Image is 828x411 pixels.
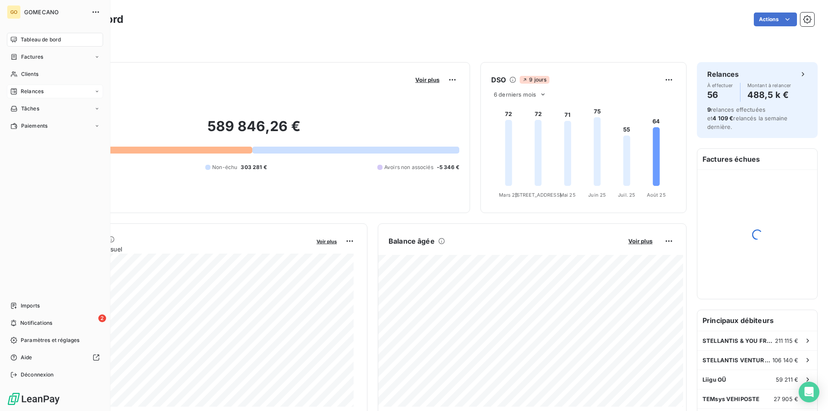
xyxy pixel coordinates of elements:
a: Factures [7,50,103,64]
a: Clients [7,67,103,81]
span: 2 [98,314,106,322]
span: Montant à relancer [747,83,791,88]
span: Voir plus [628,238,652,245]
span: 59 211 € [776,376,798,383]
span: Clients [21,70,38,78]
span: 4 109 € [712,115,733,122]
h2: 589 846,26 € [49,118,459,144]
a: Imports [7,299,103,313]
button: Actions [754,13,797,26]
span: 27 905 € [774,395,798,402]
span: Voir plus [415,76,439,83]
span: 303 281 € [241,163,267,171]
h6: Principaux débiteurs [697,310,817,331]
h6: Balance âgée [389,236,435,246]
a: Paiements [7,119,103,133]
span: 9 [707,106,711,113]
img: Logo LeanPay [7,392,60,406]
a: Relances [7,85,103,98]
tspan: Juil. 25 [618,192,635,198]
div: GO [7,5,21,19]
span: STELLANTIS & YOU FRANCE SAS-STELLANTIS & YOU - Vélizy-Villacoublay [703,337,775,344]
span: 211 115 € [775,337,798,344]
span: Tableau de bord [21,36,61,44]
h6: Factures échues [697,149,817,169]
a: Tableau de bord [7,33,103,47]
span: 9 jours [520,76,549,84]
tspan: Juin 25 [588,192,606,198]
tspan: [STREET_ADDRESS] [515,192,561,198]
span: Non-échu [212,163,237,171]
span: À effectuer [707,83,733,88]
tspan: Août 25 [647,192,666,198]
a: Tâches [7,102,103,116]
span: -5 346 € [437,163,459,171]
span: Paramètres et réglages [21,336,79,344]
span: Liigu OÜ [703,376,726,383]
span: Voir plus [317,238,337,245]
button: Voir plus [413,76,442,84]
span: TEMsys VEHIPOSTE [703,395,759,402]
span: Relances [21,88,44,95]
h6: DSO [491,75,506,85]
span: Paiements [21,122,47,130]
span: Tâches [21,105,39,113]
span: Avoirs non associés [384,163,433,171]
tspan: Mai 25 [560,192,576,198]
a: Aide [7,351,103,364]
button: Voir plus [314,237,339,245]
span: Chiffre d'affaires mensuel [49,245,310,254]
div: Open Intercom Messenger [799,382,819,402]
span: 6 derniers mois [494,91,536,98]
h6: Relances [707,69,739,79]
span: GOMECANO [24,9,86,16]
span: Notifications [20,319,52,327]
h4: 488,5 k € [747,88,791,102]
span: 106 140 € [772,357,798,364]
span: Aide [21,354,32,361]
span: Imports [21,302,40,310]
tspan: Mars 25 [499,192,518,198]
span: Déconnexion [21,371,54,379]
button: Voir plus [626,237,655,245]
span: STELLANTIS VENTURE STUDIO [703,357,772,364]
span: relances effectuées et relancés la semaine dernière. [707,106,787,130]
h4: 56 [707,88,733,102]
span: Factures [21,53,43,61]
a: Paramètres et réglages [7,333,103,347]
